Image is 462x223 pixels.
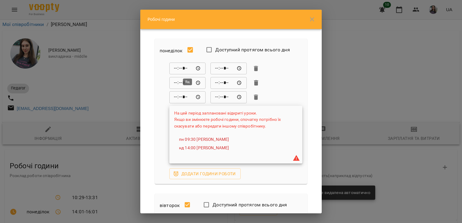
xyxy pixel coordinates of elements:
[140,10,322,29] div: Робочі години
[169,77,206,89] div: Від
[252,93,261,102] button: Видалити
[174,170,236,177] span: Додати години роботи
[160,201,180,210] h6: вівторок
[215,46,290,53] span: Доступний протягом всього дня
[160,47,182,55] h6: понеділок
[252,78,261,87] button: Видалити
[252,64,261,73] button: Видалити
[169,168,241,179] button: Додати години роботи
[210,91,247,103] div: До
[169,91,206,103] div: Від
[213,201,287,208] span: Доступний протягом всього дня
[210,63,247,75] div: До
[179,145,229,151] a: нд 14:00 [PERSON_NAME]
[210,77,247,89] div: До
[174,111,281,128] span: На цей період заплановані відкриті уроки. Якщо ви змінюєте робочі години, спочатку потрібно їх ск...
[179,137,229,143] a: пн 09:30 [PERSON_NAME]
